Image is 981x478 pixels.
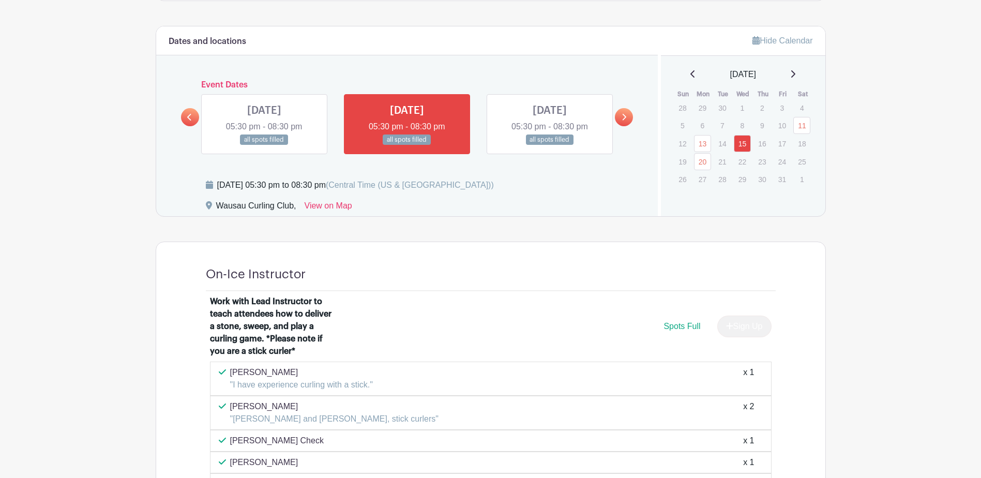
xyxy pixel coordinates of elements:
th: Thu [753,89,773,99]
th: Wed [733,89,753,99]
p: 24 [774,154,791,170]
div: x 2 [743,400,754,425]
p: 18 [793,136,810,152]
h6: Dates and locations [169,37,246,47]
span: [DATE] [730,68,756,81]
p: 5 [674,117,691,133]
div: x 1 [743,456,754,469]
a: 13 [694,135,711,152]
p: 1 [793,171,810,187]
p: 30 [753,171,771,187]
div: Work with Lead Instructor to teach attendees how to deliver a stone, sweep, and play a curling ga... [210,295,338,357]
div: x 1 [743,366,754,391]
p: 29 [734,171,751,187]
a: View on Map [305,200,352,216]
div: Wausau Curling Club, [216,200,296,216]
p: 19 [674,154,691,170]
p: 2 [753,100,771,116]
p: 17 [774,136,791,152]
p: [PERSON_NAME] Check [230,435,324,447]
th: Sat [793,89,813,99]
a: 15 [734,135,751,152]
p: 4 [793,100,810,116]
p: 7 [714,117,731,133]
th: Fri [773,89,793,99]
p: 8 [734,117,751,133]
p: 26 [674,171,691,187]
p: 28 [674,100,691,116]
a: 11 [793,117,810,134]
p: "I have experience curling with a stick." [230,379,373,391]
p: 25 [793,154,810,170]
p: [PERSON_NAME] [230,366,373,379]
p: 31 [774,171,791,187]
span: Spots Full [663,322,700,331]
p: 14 [714,136,731,152]
a: Hide Calendar [752,36,812,45]
p: 16 [753,136,771,152]
p: 28 [714,171,731,187]
p: "[PERSON_NAME] and [PERSON_NAME], stick curlers" [230,413,439,425]
p: 6 [694,117,711,133]
p: [PERSON_NAME] [230,400,439,413]
p: 9 [753,117,771,133]
div: x 1 [743,435,754,447]
p: 22 [734,154,751,170]
h6: Event Dates [199,80,615,90]
h4: On-Ice Instructor [206,267,306,282]
th: Tue [713,89,733,99]
p: [PERSON_NAME] [230,456,298,469]
p: 10 [774,117,791,133]
th: Mon [693,89,714,99]
p: 12 [674,136,691,152]
p: 1 [734,100,751,116]
th: Sun [673,89,693,99]
p: 27 [694,171,711,187]
p: 29 [694,100,711,116]
p: 23 [753,154,771,170]
div: [DATE] 05:30 pm to 08:30 pm [217,179,494,191]
span: (Central Time (US & [GEOGRAPHIC_DATA])) [326,181,494,189]
p: 21 [714,154,731,170]
a: 20 [694,153,711,170]
p: 3 [774,100,791,116]
p: 30 [714,100,731,116]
